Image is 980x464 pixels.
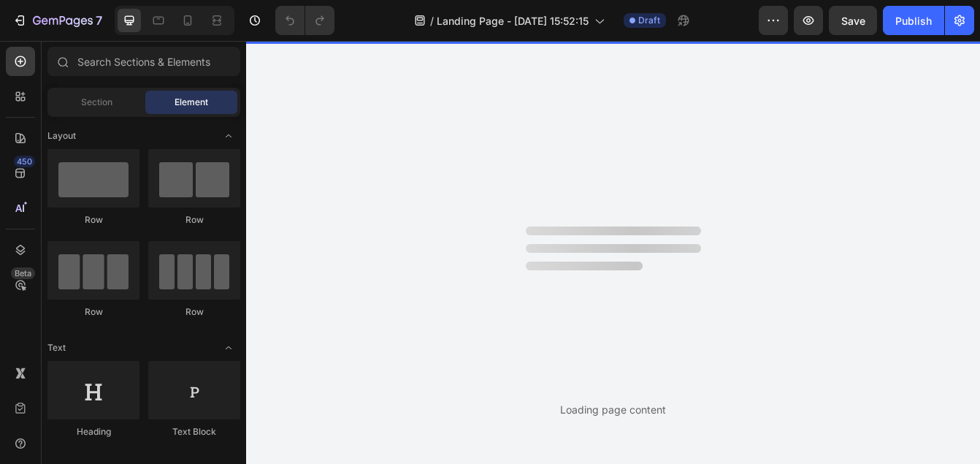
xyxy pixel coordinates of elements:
div: Loading page content [560,402,666,417]
span: Save [841,15,865,27]
span: Toggle open [217,124,240,148]
div: Row [47,213,139,227]
button: 7 [6,6,109,35]
span: Toggle open [217,336,240,360]
button: Save [829,6,877,35]
div: Undo/Redo [275,6,334,35]
div: Heading [47,425,139,438]
div: Beta [11,267,35,279]
span: / [430,13,434,28]
span: Element [175,96,208,109]
span: Text [47,341,66,354]
input: Search Sections & Elements [47,47,240,76]
span: Landing Page - [DATE] 15:52:15 [437,13,589,28]
span: Draft [638,14,660,27]
div: Row [148,305,240,319]
div: Text Block [148,425,240,438]
span: Layout [47,129,76,142]
div: Row [148,213,240,227]
div: Row [47,305,139,319]
span: Section [81,96,112,109]
div: 450 [14,156,35,167]
button: Publish [883,6,944,35]
div: Publish [895,13,932,28]
p: 7 [96,12,102,29]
